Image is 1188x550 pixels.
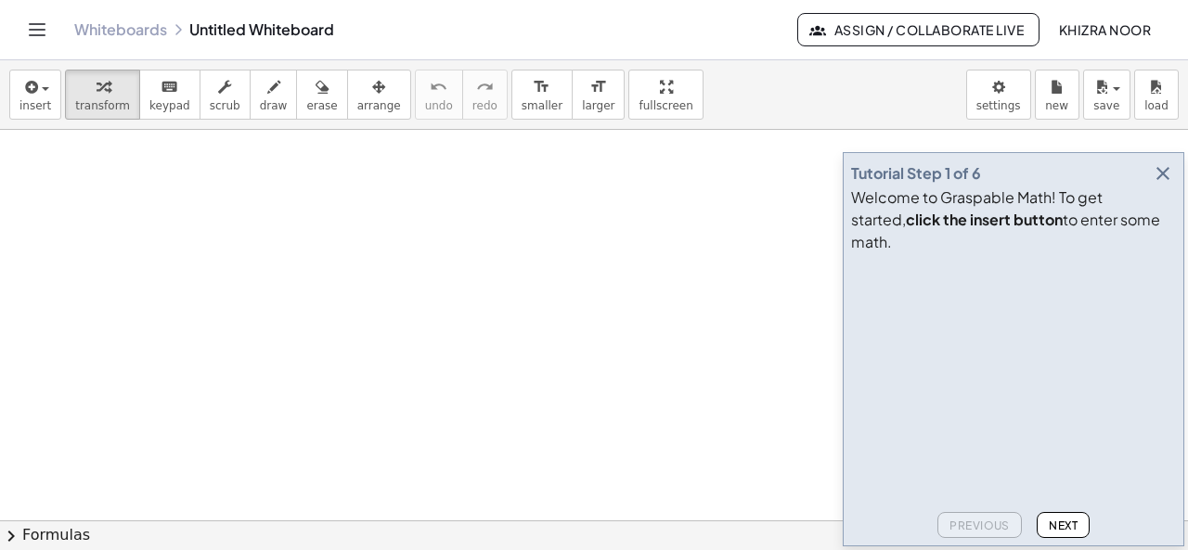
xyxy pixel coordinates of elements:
[1035,70,1079,120] button: new
[589,76,607,98] i: format_size
[851,162,981,185] div: Tutorial Step 1 of 6
[1037,512,1090,538] button: Next
[1058,21,1151,38] span: Khizra Noor
[851,186,1176,253] div: Welcome to Graspable Math! To get started, to enter some math.
[250,70,298,120] button: draw
[472,99,497,112] span: redo
[306,99,337,112] span: erase
[628,70,703,120] button: fullscreen
[522,99,562,112] span: smaller
[1134,70,1179,120] button: load
[639,99,692,112] span: fullscreen
[430,76,447,98] i: undo
[260,99,288,112] span: draw
[74,20,167,39] a: Whiteboards
[511,70,573,120] button: format_sizesmaller
[797,13,1039,46] button: Assign / Collaborate Live
[161,76,178,98] i: keyboard
[347,70,411,120] button: arrange
[22,15,52,45] button: Toggle navigation
[415,70,463,120] button: undoundo
[976,99,1021,112] span: settings
[1045,99,1068,112] span: new
[149,99,190,112] span: keypad
[462,70,508,120] button: redoredo
[9,70,61,120] button: insert
[210,99,240,112] span: scrub
[1043,13,1166,46] button: Khizra Noor
[813,21,1024,38] span: Assign / Collaborate Live
[357,99,401,112] span: arrange
[19,99,51,112] span: insert
[139,70,200,120] button: keyboardkeypad
[1049,518,1078,532] span: Next
[966,70,1031,120] button: settings
[65,70,140,120] button: transform
[582,99,614,112] span: larger
[200,70,251,120] button: scrub
[1083,70,1130,120] button: save
[425,99,453,112] span: undo
[1144,99,1169,112] span: load
[296,70,347,120] button: erase
[75,99,130,112] span: transform
[533,76,550,98] i: format_size
[1093,99,1119,112] span: save
[476,76,494,98] i: redo
[572,70,625,120] button: format_sizelarger
[906,210,1063,229] b: click the insert button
